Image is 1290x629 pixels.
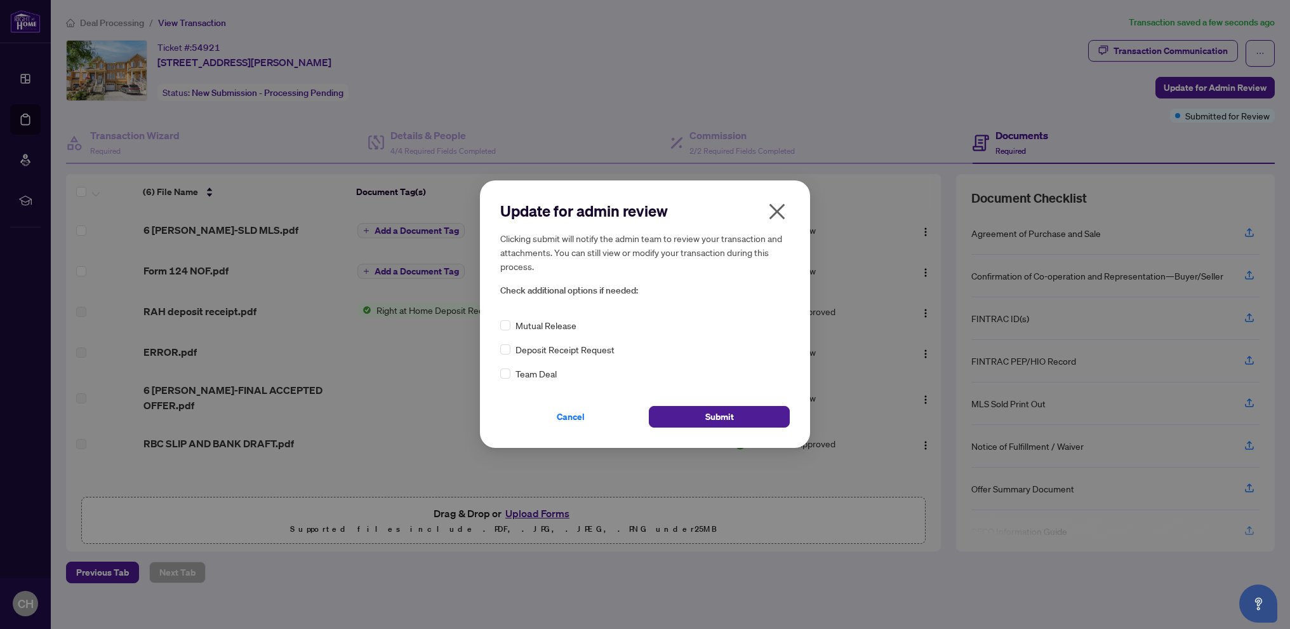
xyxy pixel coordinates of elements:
[500,201,790,221] h2: Update for admin review
[500,231,790,273] h5: Clicking submit will notify the admin team to review your transaction and attachments. You can st...
[515,367,557,381] span: Team Deal
[500,283,790,298] span: Check additional options if needed:
[1239,585,1277,623] button: Open asap
[515,343,615,357] span: Deposit Receipt Request
[557,407,585,428] span: Cancel
[649,407,790,428] button: Submit
[500,407,641,428] button: Cancel
[705,407,734,428] span: Submit
[767,201,787,222] span: close
[515,319,576,333] span: Mutual Release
